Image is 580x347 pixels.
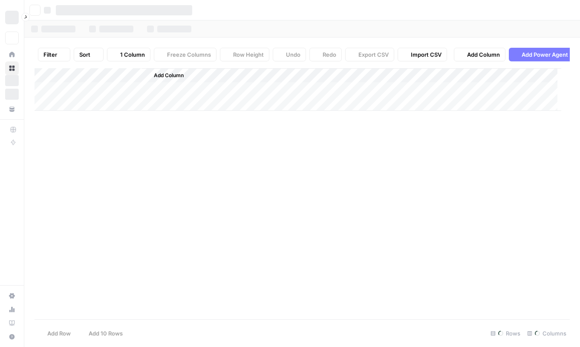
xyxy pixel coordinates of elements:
[398,48,447,61] button: Import CSV
[5,316,19,330] a: Learning Hub
[524,327,570,340] div: Columns
[47,329,71,338] span: Add Row
[5,102,19,116] a: Your Data
[43,50,57,59] span: Filter
[467,50,500,59] span: Add Column
[38,48,70,61] button: Filter
[286,50,300,59] span: Undo
[79,50,90,59] span: Sort
[5,289,19,303] a: Settings
[345,48,394,61] button: Export CSV
[143,70,187,81] button: Add Column
[76,327,128,340] button: Add 10 Rows
[120,50,145,59] span: 1 Column
[5,61,19,75] a: Browse
[107,48,150,61] button: 1 Column
[358,50,389,59] span: Export CSV
[273,48,306,61] button: Undo
[522,50,568,59] span: Add Power Agent
[5,303,19,316] a: Usage
[5,48,19,61] a: Home
[454,48,505,61] button: Add Column
[154,48,216,61] button: Freeze Columns
[411,50,441,59] span: Import CSV
[35,327,76,340] button: Add Row
[89,329,123,338] span: Add 10 Rows
[5,330,19,344] button: Help + Support
[167,50,211,59] span: Freeze Columns
[233,50,264,59] span: Row Height
[154,72,184,79] span: Add Column
[323,50,336,59] span: Redo
[309,48,342,61] button: Redo
[74,48,104,61] button: Sort
[220,48,269,61] button: Row Height
[487,327,524,340] div: Rows
[509,48,573,61] button: Add Power Agent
